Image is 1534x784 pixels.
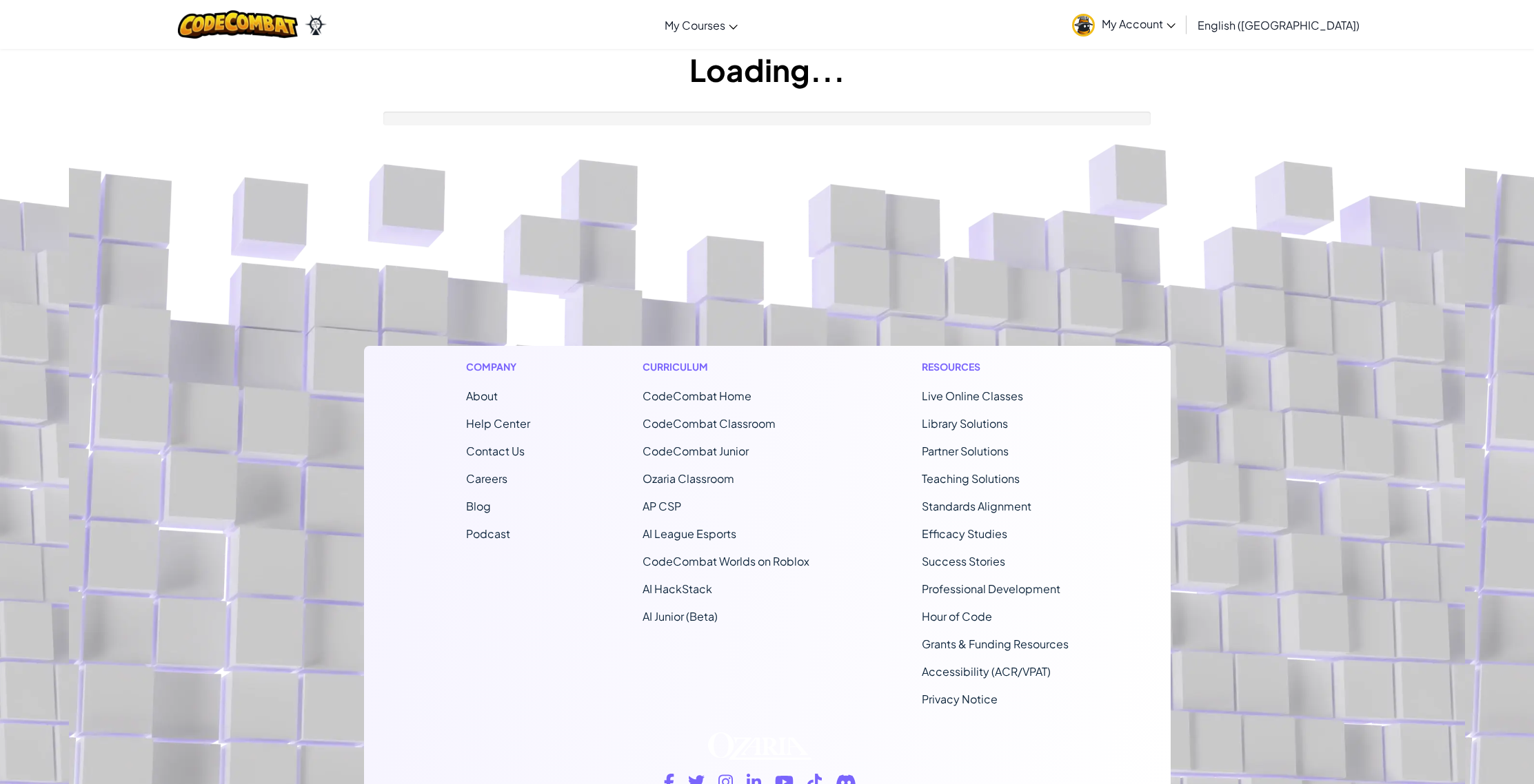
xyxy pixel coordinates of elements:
a: Library Solutions [922,416,1008,431]
a: English ([GEOGRAPHIC_DATA]) [1191,6,1366,43]
a: Help Center [466,416,530,431]
a: My Account [1065,3,1182,46]
h1: Company [466,360,530,374]
a: Teaching Solutions [922,471,1020,486]
h1: Resources [922,360,1069,374]
a: Professional Development [922,581,1060,596]
img: Ozaria logo [708,732,812,760]
a: Accessibility (ACR/VPAT) [922,664,1051,679]
a: AI League Esports [643,526,736,541]
a: Standards Alignment [922,499,1031,513]
span: English ([GEOGRAPHIC_DATA]) [1198,18,1360,32]
a: AI HackStack [643,581,712,596]
a: Live Online Classes [922,389,1023,403]
a: My Courses [658,6,745,43]
span: CodeCombat Home [643,389,751,403]
a: CodeCombat Worlds on Roblox [643,554,809,568]
img: Ozaria [305,14,327,35]
a: Success Stories [922,554,1005,568]
img: CodeCombat logo [178,10,299,39]
a: Podcast [466,526,510,541]
a: Grants & Funding Resources [922,637,1069,651]
span: My Account [1102,17,1175,31]
h1: Curriculum [643,360,809,374]
a: Efficacy Studies [922,526,1007,541]
a: AP CSP [643,499,681,513]
a: Hour of Code [922,609,992,623]
a: CodeCombat Junior [643,444,749,458]
a: Careers [466,471,507,486]
img: avatar [1072,14,1095,37]
a: Ozaria Classroom [643,471,734,486]
a: AI Junior (Beta) [643,609,718,623]
a: Blog [466,499,491,513]
a: Partner Solutions [922,444,1009,458]
span: My Courses [665,18,725,32]
a: Privacy Notice [922,692,998,706]
a: CodeCombat Classroom [643,416,776,431]
span: Contact Us [466,444,525,458]
a: About [466,389,498,403]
